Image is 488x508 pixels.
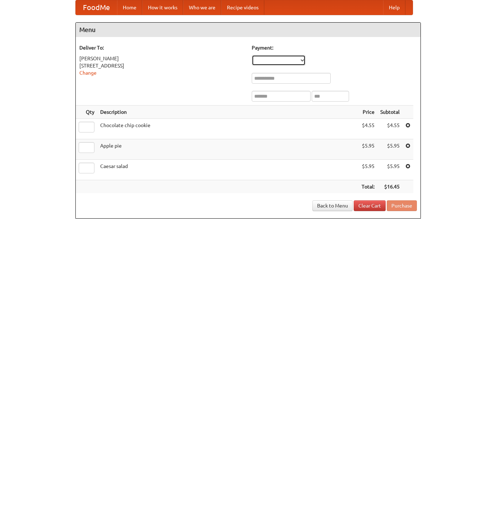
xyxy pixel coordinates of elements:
th: $16.45 [377,180,403,194]
a: Help [383,0,405,15]
th: Description [97,106,359,119]
td: $4.55 [359,119,377,139]
h5: Deliver To: [79,44,245,51]
th: Price [359,106,377,119]
td: Caesar salad [97,160,359,180]
td: Apple pie [97,139,359,160]
a: Home [117,0,142,15]
td: $5.95 [377,160,403,180]
button: Purchase [387,200,417,211]
div: [STREET_ADDRESS] [79,62,245,69]
h5: Payment: [252,44,417,51]
a: FoodMe [76,0,117,15]
a: How it works [142,0,183,15]
td: $5.95 [359,160,377,180]
div: [PERSON_NAME] [79,55,245,62]
td: $4.55 [377,119,403,139]
th: Qty [76,106,97,119]
a: Who we are [183,0,221,15]
a: Recipe videos [221,0,264,15]
a: Clear Cart [354,200,386,211]
th: Total: [359,180,377,194]
a: Change [79,70,97,76]
h4: Menu [76,23,420,37]
td: Chocolate chip cookie [97,119,359,139]
td: $5.95 [377,139,403,160]
th: Subtotal [377,106,403,119]
a: Back to Menu [312,200,353,211]
td: $5.95 [359,139,377,160]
